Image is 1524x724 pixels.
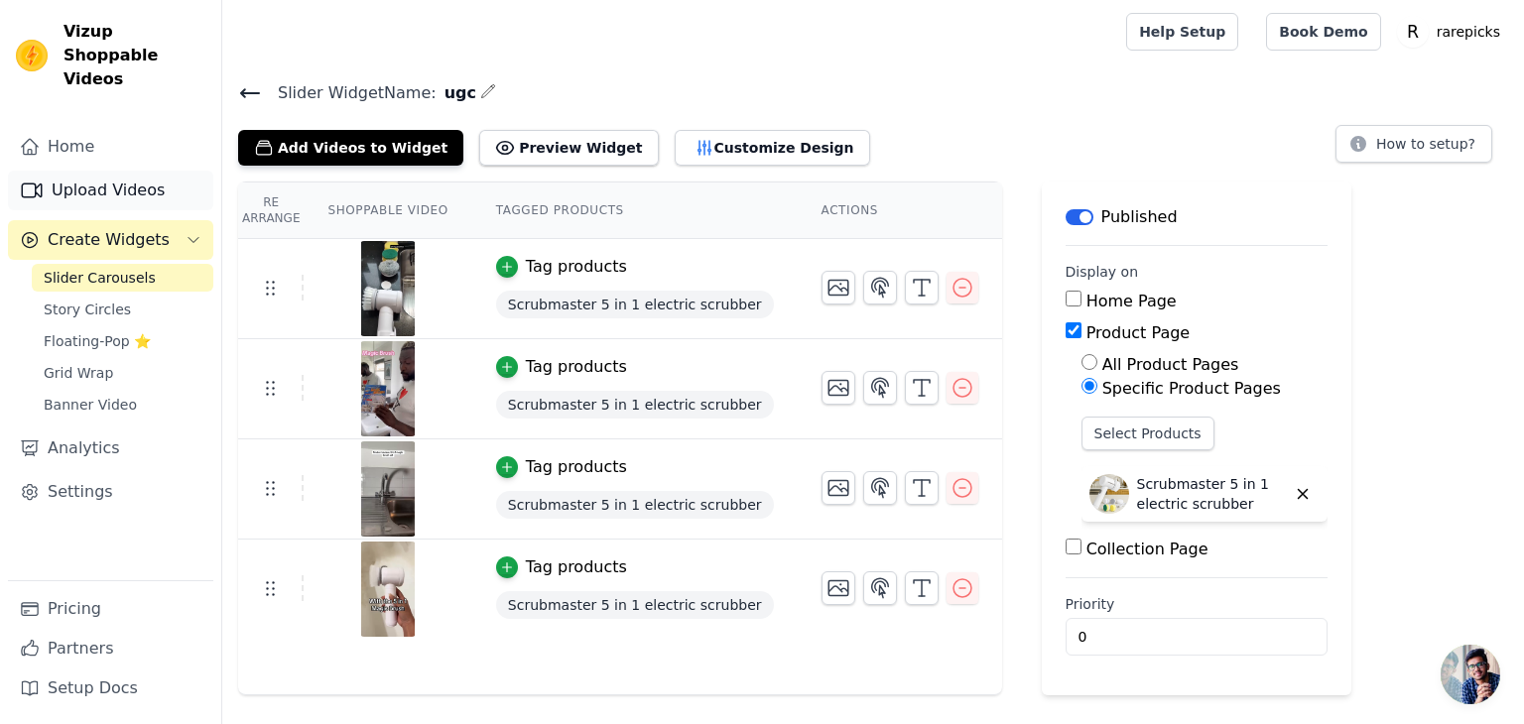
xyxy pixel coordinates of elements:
div: Tag products [526,355,627,379]
a: Book Demo [1266,13,1380,51]
label: All Product Pages [1102,355,1239,374]
a: How to setup? [1335,139,1492,158]
a: Story Circles [32,296,213,323]
button: Add Videos to Widget [238,130,463,166]
a: Setup Docs [8,668,213,708]
span: Scrubmaster 5 in 1 electric scrubber [496,391,774,419]
legend: Display on [1066,262,1139,282]
div: Edit Name [480,79,496,106]
span: Scrubmaster 5 in 1 electric scrubber [496,591,774,619]
button: Customize Design [675,130,870,166]
span: Banner Video [44,395,137,415]
button: How to setup? [1335,125,1492,163]
span: ugc [437,81,476,105]
img: vizup-images-999d.png [360,441,416,537]
a: Upload Videos [8,171,213,210]
p: rarepicks [1429,14,1508,50]
button: Tag products [496,255,627,279]
th: Re Arrange [238,182,304,239]
span: Scrubmaster 5 in 1 electric scrubber [496,491,774,519]
img: Vizup [16,40,48,71]
label: Priority [1066,594,1328,614]
img: Scrubmaster 5 in 1 electric scrubber [1089,474,1129,514]
div: Tag products [526,455,627,479]
a: Partners [8,629,213,668]
p: Published [1101,205,1178,229]
th: Shoppable Video [304,182,471,239]
img: vizup-images-738c.png [360,241,416,336]
button: Change Thumbnail [822,571,855,605]
button: Tag products [496,455,627,479]
a: Home [8,127,213,167]
span: Scrubmaster 5 in 1 electric scrubber [496,291,774,318]
a: Grid Wrap [32,359,213,387]
span: Slider Carousels [44,268,156,288]
label: Specific Product Pages [1102,379,1281,398]
a: Settings [8,472,213,512]
img: vizup-images-0697.png [360,542,416,637]
button: Preview Widget [479,130,658,166]
span: Create Widgets [48,228,170,252]
label: Collection Page [1086,540,1208,558]
div: Tag products [526,555,627,579]
a: Slider Carousels [32,264,213,292]
label: Home Page [1086,292,1177,310]
span: Grid Wrap [44,363,113,383]
th: Tagged Products [472,182,798,239]
span: Slider Widget Name: [262,81,437,105]
text: R [1407,22,1419,42]
th: Actions [798,182,1002,239]
span: Story Circles [44,300,131,319]
img: vizup-images-2cd4.png [360,341,416,436]
a: Analytics [8,428,213,468]
button: Change Thumbnail [822,271,855,304]
button: Create Widgets [8,220,213,260]
p: Scrubmaster 5 in 1 electric scrubber [1137,474,1286,514]
button: Change Thumbnail [822,471,855,505]
button: Delete widget [1286,477,1320,511]
button: R rarepicks [1397,14,1508,50]
label: Product Page [1086,323,1191,342]
a: Pricing [8,589,213,629]
span: Vizup Shoppable Videos [63,20,205,91]
button: Select Products [1081,417,1214,450]
a: Help Setup [1126,13,1238,51]
button: Tag products [496,355,627,379]
a: Banner Video [32,391,213,419]
button: Change Thumbnail [822,371,855,405]
button: Tag products [496,555,627,579]
a: Floating-Pop ⭐ [32,327,213,355]
span: Floating-Pop ⭐ [44,331,151,351]
div: Open chat [1441,645,1500,704]
div: Tag products [526,255,627,279]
